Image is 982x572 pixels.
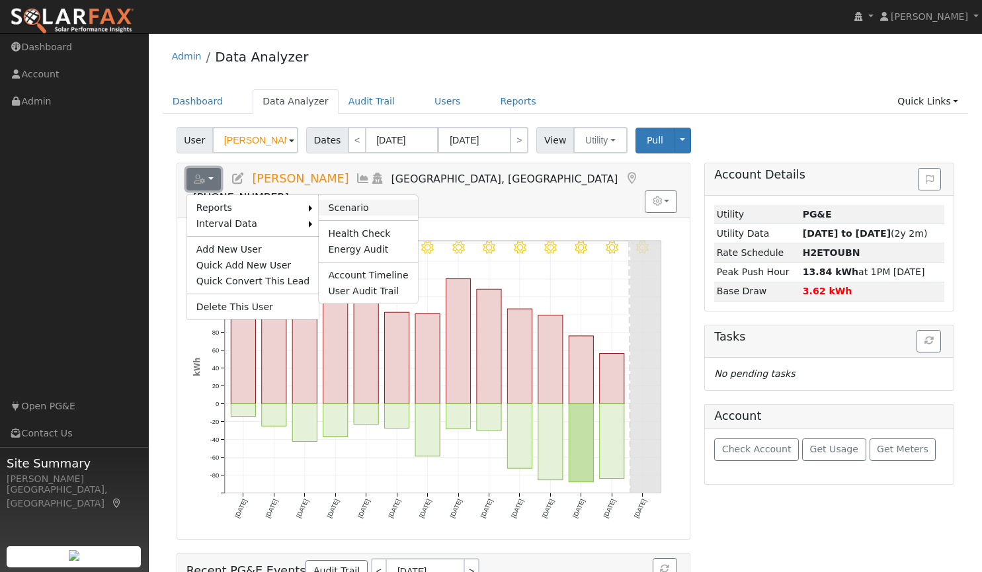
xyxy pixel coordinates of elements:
i: 9/05 - Clear [544,241,557,254]
text: -20 [210,418,219,425]
rect: onclick="" [507,404,532,469]
text: [DATE] [264,498,279,519]
span: Get Meters [877,444,928,454]
span: Dates [306,127,348,153]
img: SolarFax [10,7,134,35]
a: Data Analyzer [253,89,339,114]
i: No pending tasks [714,368,795,379]
i: 9/06 - Clear [575,241,588,254]
i: 9/03 - MostlyClear [483,241,495,254]
td: Utility Data [714,224,800,243]
rect: onclick="" [384,312,409,404]
text: [DATE] [325,498,341,519]
strong: [DATE] to [DATE] [803,228,891,239]
text: 20 [212,382,219,389]
rect: onclick="" [415,313,440,403]
a: Energy Audit Report [319,241,417,257]
a: Map [624,172,639,185]
rect: onclick="" [323,296,347,404]
text: [DATE] [510,498,525,519]
a: Dashboard [163,89,233,114]
text: 60 [212,347,219,354]
i: 9/07 - Clear [606,241,618,254]
text: [DATE] [233,498,249,519]
span: Pull [647,135,663,145]
button: Issue History [918,168,941,190]
text: -80 [210,471,219,479]
button: Get Meters [870,438,936,461]
rect: onclick="" [538,404,563,480]
td: Base Draw [714,282,800,301]
span: [PERSON_NAME] [891,11,968,22]
rect: onclick="" [477,289,501,403]
td: Utility [714,205,800,224]
a: Quick Convert This Lead [187,273,319,289]
rect: onclick="" [292,282,317,404]
a: Admin [172,51,202,61]
text: [DATE] [417,498,432,519]
strong: C [803,247,860,258]
h5: Account Details [714,168,944,182]
a: User Audit Trail [319,283,417,299]
span: [GEOGRAPHIC_DATA], [GEOGRAPHIC_DATA] [391,173,618,185]
a: Quick Links [887,89,968,114]
rect: onclick="" [507,309,532,404]
span: [PHONE_NUMBER] [193,191,289,204]
a: Data Analyzer [215,49,308,65]
rect: onclick="" [384,404,409,429]
a: Reports [187,200,309,216]
input: Select a User [212,127,298,153]
td: at 1PM [DATE] [800,263,944,282]
h5: Tasks [714,330,944,344]
text: [DATE] [387,498,402,519]
img: retrieve [69,550,79,561]
rect: onclick="" [569,336,593,404]
text: -60 [210,454,219,461]
text: [DATE] [602,498,617,519]
a: Delete This User [187,299,319,315]
td: Rate Schedule [714,243,800,263]
h5: Account [714,409,761,423]
rect: onclick="" [231,263,255,403]
a: Health Check Report [319,225,417,241]
rect: onclick="" [262,404,286,427]
span: Get Usage [810,444,858,454]
span: User [177,127,213,153]
button: Get Usage [802,438,866,461]
rect: onclick="" [538,315,563,404]
a: > [510,127,528,153]
rect: onclick="" [446,279,470,404]
text: 40 [212,364,219,372]
text: 0 [216,400,219,407]
span: Check Account [722,444,792,454]
a: Login As (last Never) [370,172,385,185]
span: (2y 2m) [803,228,928,239]
td: Peak Push Hour [714,263,800,282]
text: 80 [212,329,219,336]
strong: ID: 17238014, authorized: 08/29/25 [803,209,832,220]
text: [DATE] [571,498,587,519]
text: -40 [210,436,219,443]
a: Quick Add New User [187,257,319,273]
i: 9/01 - Clear [421,241,434,254]
div: [GEOGRAPHIC_DATA], [GEOGRAPHIC_DATA] [7,483,142,511]
span: View [536,127,574,153]
text: [DATE] [479,498,494,519]
text: [DATE] [448,498,464,519]
text: kWh [192,357,201,376]
a: Audit Trail [339,89,405,114]
a: Multi-Series Graph [356,172,370,185]
a: Map [111,498,123,509]
text: [DATE] [540,498,555,519]
a: < [348,127,366,153]
rect: onclick="" [354,404,378,425]
rect: onclick="" [323,404,347,437]
rect: onclick="" [477,404,501,430]
a: Reports [491,89,546,114]
button: Check Account [714,438,799,461]
text: [DATE] [633,498,648,519]
strong: 13.84 kWh [803,266,858,277]
rect: onclick="" [446,404,470,429]
rect: onclick="" [600,404,624,479]
a: Account Timeline Report [319,267,417,283]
